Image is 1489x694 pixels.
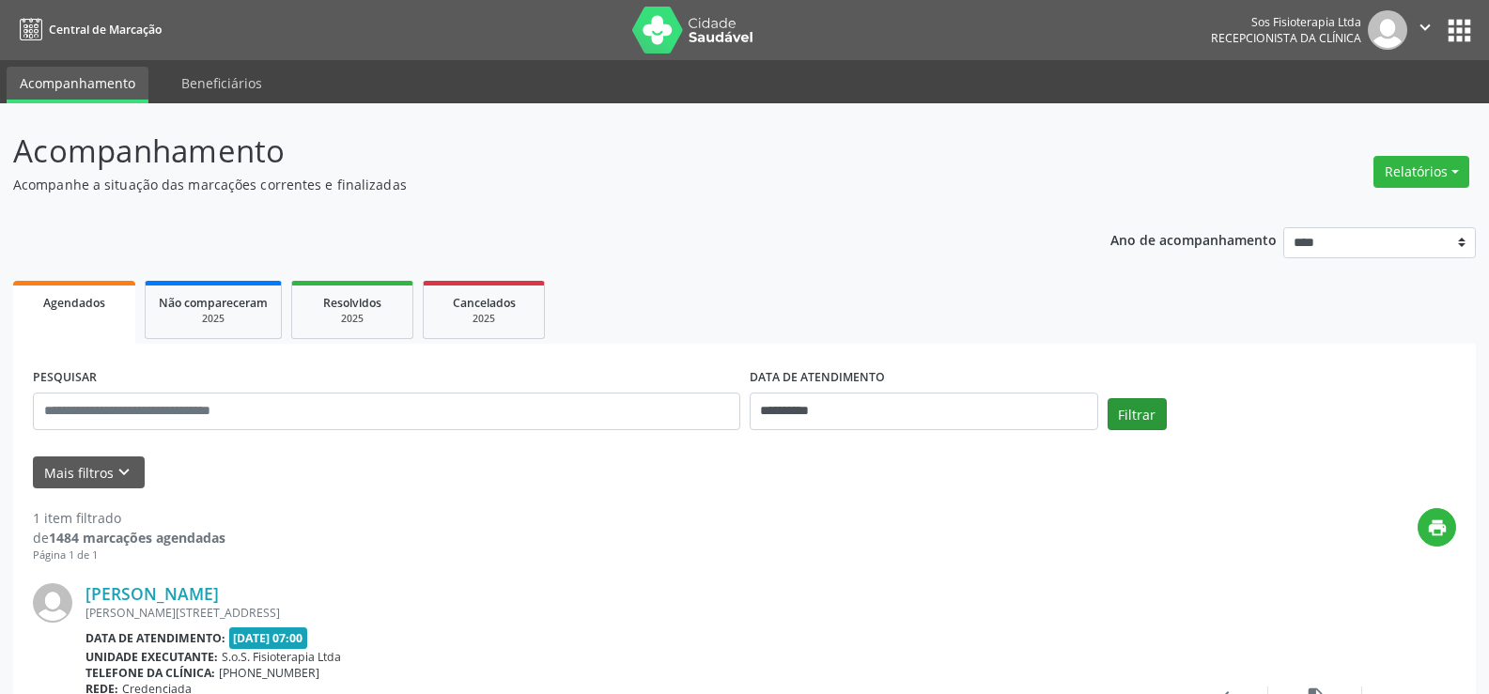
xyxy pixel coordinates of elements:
div: 2025 [305,312,399,326]
span: Não compareceram [159,295,268,311]
span: Agendados [43,295,105,311]
img: img [1368,10,1407,50]
a: [PERSON_NAME] [85,583,219,604]
button:  [1407,10,1443,50]
a: Beneficiários [168,67,275,100]
button: Relatórios [1373,156,1469,188]
span: S.o.S. Fisioterapia Ltda [222,649,341,665]
b: Telefone da clínica: [85,665,215,681]
a: Acompanhamento [7,67,148,103]
i: print [1427,517,1448,538]
button: Mais filtroskeyboard_arrow_down [33,456,145,489]
span: Central de Marcação [49,22,162,38]
div: [PERSON_NAME][STREET_ADDRESS] [85,605,1174,621]
label: DATA DE ATENDIMENTO [750,363,885,393]
button: Filtrar [1108,398,1167,430]
i:  [1415,17,1435,38]
i: keyboard_arrow_down [114,462,134,483]
span: [DATE] 07:00 [229,627,308,649]
span: Recepcionista da clínica [1211,30,1361,46]
img: img [33,583,72,623]
p: Ano de acompanhamento [1110,227,1277,251]
span: [PHONE_NUMBER] [219,665,319,681]
div: de [33,528,225,547]
p: Acompanhe a situação das marcações correntes e finalizadas [13,175,1037,194]
strong: 1484 marcações agendadas [49,529,225,547]
div: Sos Fisioterapia Ltda [1211,14,1361,30]
div: 1 item filtrado [33,508,225,528]
b: Data de atendimento: [85,630,225,646]
div: 2025 [437,312,531,326]
p: Acompanhamento [13,128,1037,175]
span: Resolvidos [323,295,381,311]
label: PESQUISAR [33,363,97,393]
div: 2025 [159,312,268,326]
button: print [1418,508,1456,547]
b: Unidade executante: [85,649,218,665]
div: Página 1 de 1 [33,547,225,563]
button: apps [1443,14,1476,47]
a: Central de Marcação [13,14,162,45]
span: Cancelados [453,295,516,311]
